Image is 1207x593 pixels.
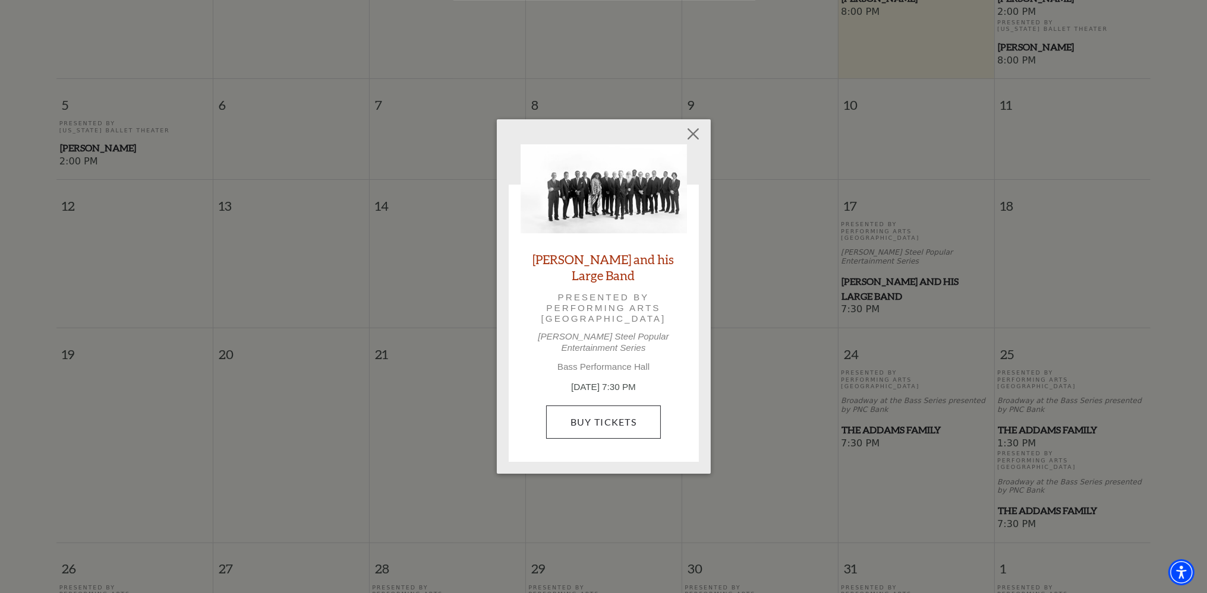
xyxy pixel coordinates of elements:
[521,144,687,233] img: Lyle Lovett and his Large Band
[537,292,670,325] p: Presented by Performing Arts [GEOGRAPHIC_DATA]
[521,331,687,353] p: [PERSON_NAME] Steel Popular Entertainment Series
[521,251,687,283] a: [PERSON_NAME] and his Large Band
[521,380,687,394] p: [DATE] 7:30 PM
[521,361,687,372] p: Bass Performance Hall
[682,122,704,145] button: Close
[1168,559,1195,585] div: Accessibility Menu
[546,405,661,439] a: Buy Tickets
